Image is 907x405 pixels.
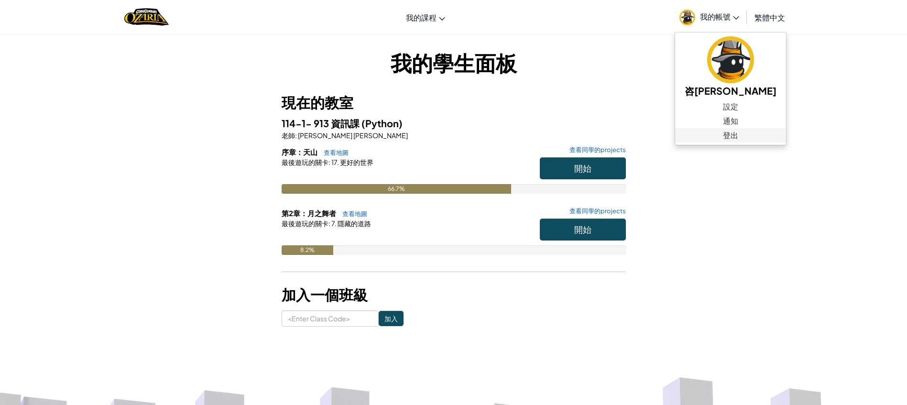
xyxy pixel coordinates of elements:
[319,149,349,156] a: 查看地圖
[750,4,790,30] a: 繁體中文
[282,147,319,156] span: 序章：天山
[330,219,337,228] span: 7.
[574,224,591,235] span: 開始
[282,219,328,228] span: 最後遊玩的關卡
[679,10,695,25] img: avatar
[282,117,361,129] span: 114-1- 913 資訊課
[282,48,626,77] h1: 我的學生面板
[282,310,379,327] input: <Enter Class Code>
[754,12,785,22] span: 繁體中文
[361,117,403,129] span: (Python)
[700,11,739,22] span: 我的帳號
[124,7,169,27] img: Home
[330,158,339,166] span: 17.
[338,210,367,218] a: 查看地圖
[707,36,754,83] img: avatar
[282,158,328,166] span: 最後遊玩的關卡
[540,157,626,179] button: 開始
[297,131,408,140] span: [PERSON_NAME] [PERSON_NAME]
[565,147,626,153] a: 查看同學的projects
[295,131,297,140] span: :
[339,158,373,166] span: 更好的世界
[406,12,437,22] span: 我的課程
[675,128,786,142] a: 登出
[675,114,786,128] a: 通知
[282,184,511,194] div: 66.7%
[675,99,786,114] a: 設定
[565,208,626,214] a: 查看同學的projects
[282,208,338,218] span: 第2章：月之舞者
[282,92,626,113] h3: 現在的教室
[282,131,295,140] span: 老師
[124,7,169,27] a: Ozaria by CodeCombat logo
[328,158,330,166] span: :
[282,284,626,306] h3: 加入一個班級
[401,4,450,30] a: 我的課程
[540,219,626,241] button: 開始
[379,311,404,326] input: 加入
[685,83,776,98] h5: 咨[PERSON_NAME]
[574,163,591,174] span: 開始
[675,35,786,99] a: 咨[PERSON_NAME]
[337,219,371,228] span: 隱藏的道路
[328,219,330,228] span: :
[675,2,744,32] a: 我的帳號
[282,245,333,255] div: 8.2%
[723,115,738,127] span: 通知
